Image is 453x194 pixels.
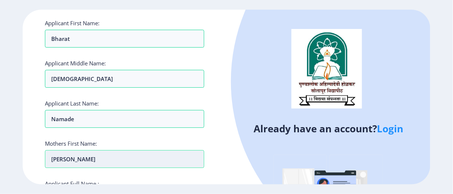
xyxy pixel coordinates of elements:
img: logo [291,29,362,109]
label: Applicant Last Name: [45,100,99,107]
a: Login [377,122,403,135]
label: Applicant First Name: [45,19,100,27]
label: Applicant Middle Name: [45,59,106,67]
h4: Already have an account? [232,123,425,135]
input: Last Name [45,110,204,128]
input: First Name [45,70,204,88]
input: First Name [45,30,204,48]
input: Last Name [45,150,204,168]
label: Mothers First Name: [45,140,97,147]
